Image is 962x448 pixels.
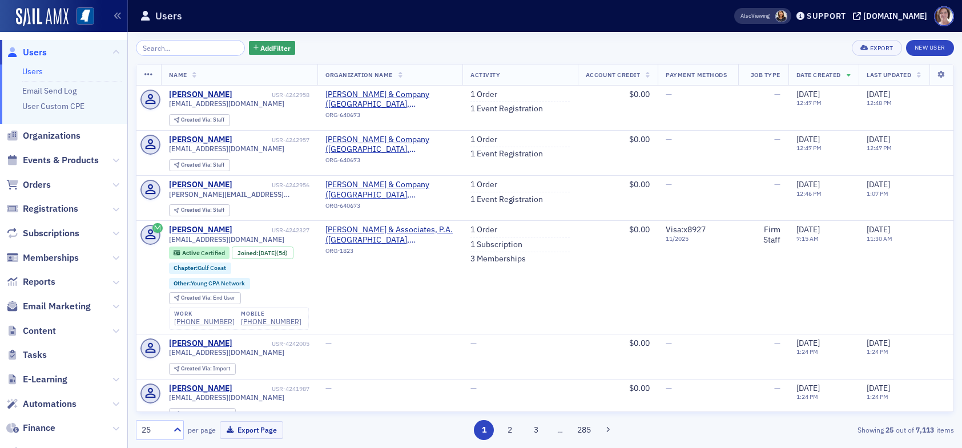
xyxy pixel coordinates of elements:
[796,144,822,152] time: 12:47 PM
[666,235,730,243] span: 11 / 2025
[867,189,888,197] time: 1:07 PM
[470,254,526,264] a: 3 Memberships
[751,71,780,79] span: Job Type
[867,134,890,144] span: [DATE]
[182,249,201,257] span: Active
[174,249,224,257] a: Active Certified
[6,300,91,313] a: Email Marketing
[23,252,79,264] span: Memberships
[169,278,251,289] div: Other:
[325,111,454,123] div: ORG-640673
[526,420,546,440] button: 3
[169,235,284,244] span: [EMAIL_ADDRESS][DOMAIN_NAME]
[169,135,232,145] div: [PERSON_NAME]
[853,12,931,20] button: [DOMAIN_NAME]
[629,179,650,189] span: $0.00
[22,86,77,96] a: Email Send Log
[188,425,216,435] label: per page
[23,179,51,191] span: Orders
[259,249,288,257] div: (5d)
[22,66,43,76] a: Users
[174,310,235,317] div: work
[234,91,309,99] div: USR-4242958
[234,136,309,144] div: USR-4242957
[796,71,841,79] span: Date Created
[470,135,497,145] a: 1 Order
[169,247,230,259] div: Active: Active: Certified
[23,422,55,434] span: Finance
[181,295,235,301] div: End User
[325,225,454,245] span: Culumber, Harvey & Associates, P.A. (Gulfport, MS)
[796,348,818,356] time: 1:24 PM
[6,179,51,191] a: Orders
[241,310,301,317] div: mobile
[169,263,232,274] div: Chapter:
[914,425,936,435] strong: 7,113
[870,45,893,51] div: Export
[6,325,56,337] a: Content
[6,203,78,215] a: Registrations
[552,425,568,435] span: …
[796,235,819,243] time: 7:15 AM
[629,89,650,99] span: $0.00
[16,8,69,26] img: SailAMX
[470,149,543,159] a: 1 Event Registration
[470,383,477,393] span: —
[500,420,520,440] button: 2
[259,249,276,257] span: [DATE]
[69,7,94,27] a: View Homepage
[23,325,56,337] span: Content
[181,116,213,123] span: Created Via :
[574,420,594,440] button: 285
[174,279,191,287] span: Other :
[775,10,787,22] span: Noma Burge
[325,225,454,245] a: [PERSON_NAME] & Associates, P.A. ([GEOGRAPHIC_DATA], [GEOGRAPHIC_DATA])
[934,6,954,26] span: Profile
[666,134,672,144] span: —
[6,422,55,434] a: Finance
[629,224,650,235] span: $0.00
[23,154,99,167] span: Events & Products
[169,180,232,190] a: [PERSON_NAME]
[863,11,927,21] div: [DOMAIN_NAME]
[325,338,332,348] span: —
[325,156,454,168] div: ORG-640673
[238,249,259,257] span: Joined :
[234,340,309,348] div: USR-4242005
[181,206,213,213] span: Created Via :
[629,338,650,348] span: $0.00
[174,280,245,287] a: Other:Young CPA Network
[142,424,167,436] div: 25
[181,207,224,213] div: Staff
[666,71,727,79] span: Payment Methods
[6,130,80,142] a: Organizations
[325,202,454,213] div: ORG-640673
[174,317,235,326] a: [PHONE_NUMBER]
[6,46,47,59] a: Users
[136,40,245,56] input: Search…
[867,235,892,243] time: 11:30 AM
[867,179,890,189] span: [DATE]
[796,393,818,401] time: 1:24 PM
[169,144,284,153] span: [EMAIL_ADDRESS][DOMAIN_NAME]
[169,363,236,375] div: Created Via: Import
[6,154,99,167] a: Events & Products
[867,89,890,99] span: [DATE]
[852,40,901,56] button: Export
[23,46,47,59] span: Users
[666,89,672,99] span: —
[6,349,47,361] a: Tasks
[169,292,241,304] div: Created Via: End User
[796,189,822,197] time: 12:46 PM
[470,104,543,114] a: 1 Event Registration
[666,383,672,393] span: —
[169,393,284,402] span: [EMAIL_ADDRESS][DOMAIN_NAME]
[470,195,543,205] a: 1 Event Registration
[260,43,291,53] span: Add Filter
[774,338,780,348] span: —
[807,11,846,21] div: Support
[169,71,187,79] span: Name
